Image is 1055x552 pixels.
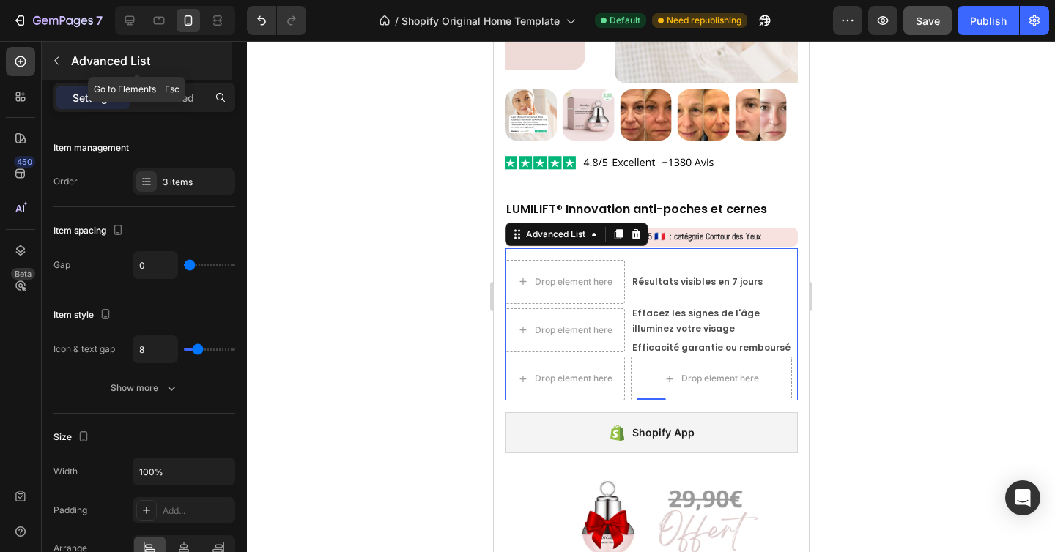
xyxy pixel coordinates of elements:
[53,175,78,188] div: Order
[53,221,127,241] div: Item spacing
[958,6,1019,35] button: Publish
[247,6,306,35] div: Undo/Redo
[11,268,35,280] div: Beta
[133,252,177,278] input: Auto
[494,41,809,552] iframe: Design area
[401,13,560,29] span: Shopify Original Home Template
[667,14,741,27] span: Need republishing
[53,428,92,447] div: Size
[14,156,35,168] div: 450
[53,504,87,517] div: Padding
[163,504,232,518] div: Add...
[133,336,177,362] input: Auto
[71,52,229,70] p: Advanced List
[6,6,109,35] button: 7
[916,15,940,27] span: Save
[1005,480,1040,515] div: Open Intercom Messenger
[395,13,399,29] span: /
[970,13,1007,29] div: Publish
[133,458,234,485] input: Auto
[53,465,78,478] div: Width
[163,176,232,189] div: 3 items
[144,90,194,105] p: Advanced
[903,6,952,35] button: Save
[53,343,115,356] div: Icon & text gap
[53,258,70,272] div: Gap
[111,381,179,395] div: Show more
[73,90,114,105] p: Settings
[53,375,235,401] button: Show more
[610,14,640,27] span: Default
[53,305,114,325] div: Item style
[53,141,129,154] div: Item management
[96,12,103,29] p: 7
